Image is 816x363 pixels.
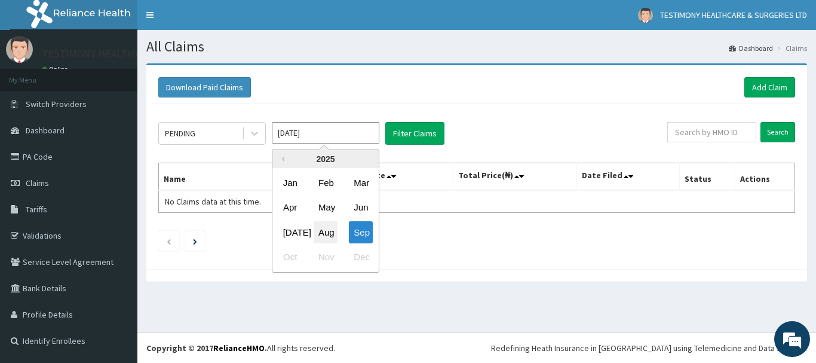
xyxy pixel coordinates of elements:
button: Previous Year [278,156,284,162]
span: Claims [26,178,49,188]
div: Choose January 2025 [278,172,302,194]
div: Choose July 2025 [278,221,302,243]
th: Status [680,163,735,191]
div: Choose August 2025 [314,221,338,243]
button: Filter Claims [385,122,444,145]
input: Search [760,122,795,142]
span: TESTIMONY HEALTHCARE & SURGERIES LTD [660,10,807,20]
div: Redefining Heath Insurance in [GEOGRAPHIC_DATA] using Telemedicine and Data Science! [491,342,807,354]
div: Choose March 2025 [349,172,373,194]
li: Claims [774,43,807,53]
div: Choose May 2025 [314,197,338,219]
img: User Image [6,36,33,63]
input: Search by HMO ID [667,122,756,142]
span: Tariffs [26,204,47,215]
th: Total Price(₦) [453,163,577,191]
span: Dashboard [26,125,65,136]
span: Switch Providers [26,99,87,109]
strong: Copyright © 2017 . [146,343,267,353]
footer: All rights reserved. [137,333,816,363]
div: Choose April 2025 [278,197,302,219]
div: Choose February 2025 [314,172,338,194]
div: month 2025-09 [272,170,379,270]
a: RelianceHMO [213,343,265,353]
a: Online [42,65,70,74]
input: Select Month and Year [272,122,379,144]
a: Previous page [166,236,171,246]
th: Actions [735,163,794,191]
div: Choose September 2025 [349,221,373,243]
h1: All Claims [146,39,807,54]
a: Dashboard [729,43,773,53]
span: No Claims data at this time. [165,196,261,207]
a: Add Claim [744,77,795,97]
p: TESTIMONY HEALTHCARE & SURGERIES LTD [42,48,241,59]
button: Download Paid Claims [158,77,251,97]
div: 2025 [272,150,379,168]
div: PENDING [165,127,195,139]
div: Choose June 2025 [349,197,373,219]
img: User Image [638,8,653,23]
a: Next page [193,236,197,246]
th: Name [159,163,319,191]
th: Date Filed [577,163,680,191]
